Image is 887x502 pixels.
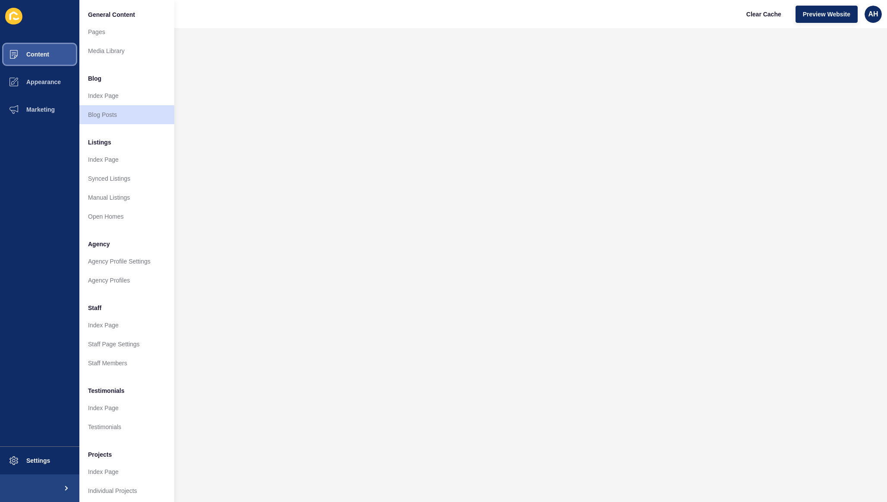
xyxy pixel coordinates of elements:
button: Preview Website [796,6,858,23]
a: Index Page [79,398,174,417]
a: Testimonials [79,417,174,436]
a: Pages [79,22,174,41]
a: Staff Members [79,354,174,373]
a: Open Homes [79,207,174,226]
span: Blog [88,74,101,83]
a: Agency Profile Settings [79,252,174,271]
span: Agency [88,240,110,248]
a: Media Library [79,41,174,60]
span: Testimonials [88,386,125,395]
span: Projects [88,450,112,459]
span: General Content [88,10,135,19]
a: Index Page [79,316,174,335]
button: Clear Cache [739,6,789,23]
a: Synced Listings [79,169,174,188]
a: Agency Profiles [79,271,174,290]
a: Index Page [79,150,174,169]
a: Index Page [79,86,174,105]
a: Individual Projects [79,481,174,500]
span: Listings [88,138,111,147]
span: AH [868,10,878,19]
span: Clear Cache [746,10,781,19]
a: Index Page [79,462,174,481]
span: Staff [88,304,101,312]
span: Preview Website [803,10,850,19]
a: Manual Listings [79,188,174,207]
a: Staff Page Settings [79,335,174,354]
a: Blog Posts [79,105,174,124]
